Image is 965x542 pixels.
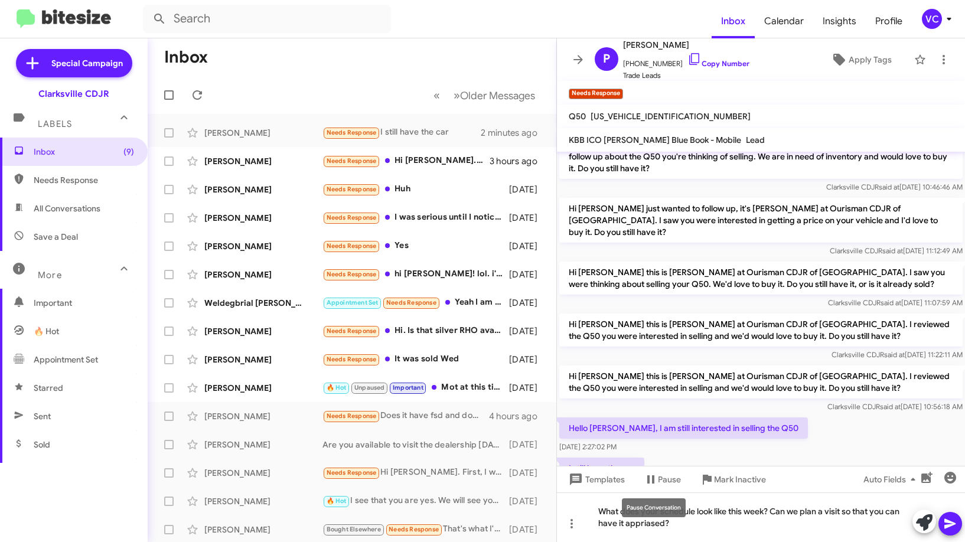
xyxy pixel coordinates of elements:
div: Pause Conversation [622,498,686,517]
span: Clarksville CDJR [DATE] 11:12:49 AM [830,246,963,255]
span: Q50 [569,111,586,122]
span: Needs Response [327,214,377,221]
span: Sent [34,410,51,422]
span: said at [879,182,899,191]
span: Important [34,297,134,309]
span: 🔥 Hot [34,325,59,337]
span: Save a Deal [34,231,78,243]
p: I still have the car [559,458,644,479]
span: Needs Response [327,242,377,250]
a: Special Campaign [16,49,132,77]
div: I still have the car [322,126,481,139]
span: (9) [123,146,134,158]
span: P [603,50,610,68]
div: Are you available to visit the dealership [DATE] or does [DATE] work? [322,439,508,450]
div: [DATE] [508,325,547,337]
div: [DATE] [508,212,547,224]
div: What does your schedule look like this week? Can we plan a visit so that you can have it appriased? [557,492,965,542]
div: [PERSON_NAME] [204,495,322,507]
button: VC [912,9,952,29]
div: Yes [322,239,508,253]
span: Clarksville CDJR [DATE] 11:07:59 AM [828,298,963,307]
div: [DATE] [508,495,547,507]
div: I see that you are yes. We will see you later on [DATE]! [322,494,508,508]
div: [DATE] [508,467,547,479]
div: [DATE] [508,240,547,252]
div: [DATE] [508,297,547,309]
a: Calendar [755,4,813,38]
div: Mot at this time [322,381,508,394]
div: [PERSON_NAME] [204,127,322,139]
div: [DATE] [508,269,547,280]
button: Mark Inactive [690,469,775,490]
a: Profile [866,4,912,38]
span: Needs Response [327,469,377,476]
div: [PERSON_NAME] [204,382,322,394]
span: Apply Tags [849,49,892,70]
div: [PERSON_NAME] [204,439,322,450]
p: Hi [PERSON_NAME] just wanted to follow up, it's [PERSON_NAME] at Ourisman CDJR of [GEOGRAPHIC_DAT... [559,198,963,243]
div: 3 hours ago [490,155,547,167]
p: Hi [PERSON_NAME] this is [PERSON_NAME] at Ourisman CDJR of [GEOGRAPHIC_DATA]. I saw you were thin... [559,262,963,295]
button: Auto Fields [854,469,930,490]
span: Needs Response [327,355,377,363]
span: Needs Response [389,525,439,533]
button: Templates [557,469,634,490]
span: Clarksville CDJR [DATE] 10:56:18 AM [827,402,963,411]
small: Needs Response [569,89,623,99]
span: Older Messages [460,89,535,102]
span: « [433,88,440,103]
button: Apply Tags [813,49,908,70]
div: Hi. Is that silver RHO available? [322,324,508,338]
div: That's what I'm looking for now [322,523,508,536]
span: Needs Response [327,157,377,165]
span: [DATE] 2:27:02 PM [559,442,617,451]
div: Yeah I am interested on the seltos 2018 nissan is it available [322,296,508,309]
span: Insights [813,4,866,38]
p: Hi [PERSON_NAME] this is [PERSON_NAME] at Ourisman CDJR of [GEOGRAPHIC_DATA]. I wanted to follow ... [559,134,963,179]
div: I was serious until I noticed the price was way more than advertised [322,211,508,224]
p: Hi [PERSON_NAME] this is [PERSON_NAME] at Ourisman CDJR of [GEOGRAPHIC_DATA]. I reviewed the Q50 ... [559,314,963,347]
span: Appointment Set [34,354,98,365]
span: 🔥 Hot [327,497,347,505]
span: Needs Response [327,412,377,420]
span: Needs Response [327,129,377,136]
span: Labels [38,119,72,129]
span: Appointment Set [327,299,379,306]
span: Bought Elsewhere [327,525,381,533]
div: [DATE] [508,524,547,536]
span: Important [393,384,423,391]
span: More [38,270,62,280]
div: [PERSON_NAME] [204,155,322,167]
div: [PERSON_NAME] [204,184,322,195]
span: said at [882,246,903,255]
span: Sold [34,439,50,450]
button: Next [446,83,542,107]
button: Previous [426,83,447,107]
div: [DATE] [508,354,547,365]
p: Hi [PERSON_NAME] this is [PERSON_NAME] at Ourisman CDJR of [GEOGRAPHIC_DATA]. I reviewed the Q50 ... [559,365,963,399]
h1: Inbox [164,48,208,67]
div: It was sold Wed [322,352,508,366]
div: [DATE] [508,382,547,394]
span: KBB ICO [PERSON_NAME] Blue Book - Mobile [569,135,741,145]
span: said at [881,298,901,307]
div: [PERSON_NAME] [204,269,322,280]
span: Clarksville CDJR [DATE] 10:46:46 AM [826,182,963,191]
span: All Conversations [34,203,100,214]
div: [PERSON_NAME] [204,240,322,252]
span: Needs Response [327,327,377,335]
div: [PERSON_NAME] [204,524,322,536]
span: » [454,88,460,103]
div: VC [922,9,942,29]
div: [PERSON_NAME] [204,467,322,479]
a: Inbox [712,4,755,38]
span: Needs Response [34,174,134,186]
div: 4 hours ago [489,410,547,422]
div: Hi [PERSON_NAME]. I'm not local so can't come in but let me know if any aggressive discounts [322,154,490,168]
div: [PERSON_NAME] [204,325,322,337]
span: Trade Leads [623,70,749,81]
